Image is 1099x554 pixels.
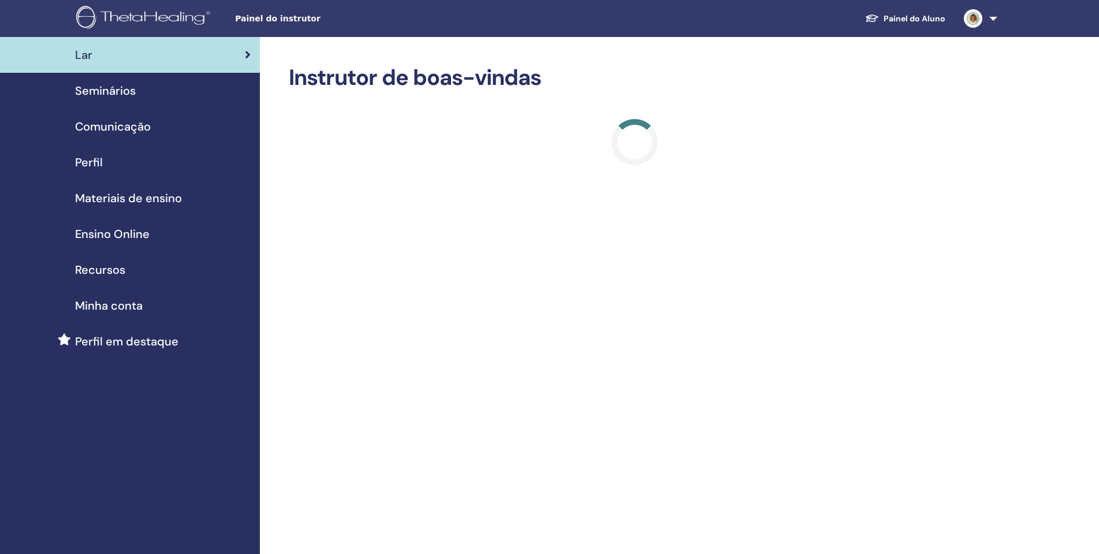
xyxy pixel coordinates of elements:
[75,297,143,314] span: Minha conta
[75,333,178,350] span: Perfil em destaque
[75,82,136,99] span: Seminários
[75,189,182,207] span: Materiais de ensino
[964,9,982,28] img: default.jpg
[75,225,150,243] span: Ensino Online
[856,8,955,29] a: Painel do Aluno
[289,65,980,91] h2: Instrutor de boas-vindas
[865,13,879,23] img: graduation-cap-white.svg
[75,118,151,135] span: Comunicação
[76,6,214,32] img: logo.png
[75,154,103,171] span: Perfil
[75,46,92,64] span: Lar
[75,261,125,278] span: Recursos
[235,13,408,25] span: Painel do instrutor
